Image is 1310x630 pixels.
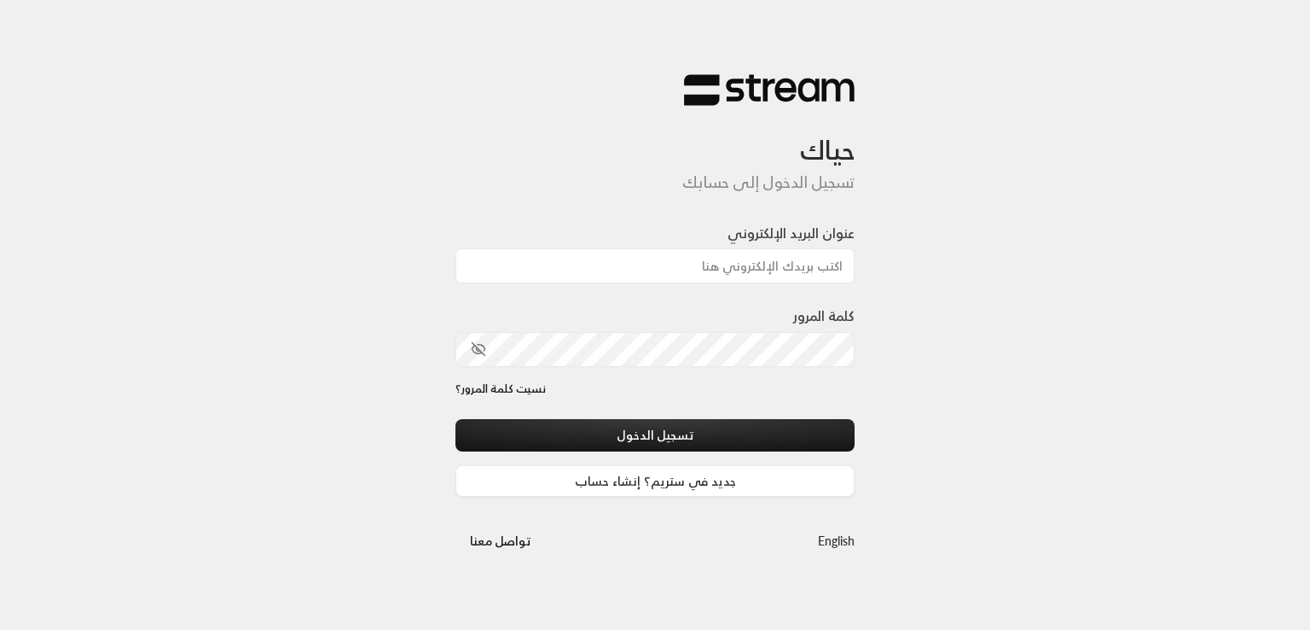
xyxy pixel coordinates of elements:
a: English [818,525,855,557]
h5: تسجيل الدخول إلى حسابك [455,173,855,192]
a: جديد في ستريم؟ إنشاء حساب [455,465,855,497]
button: تسجيل الدخول [455,419,855,451]
a: تواصل معنا [455,530,545,551]
button: تواصل معنا [455,525,545,557]
label: عنوان البريد الإلكتروني [727,223,855,243]
a: نسيت كلمة المرور؟ [455,381,546,398]
h3: حياك [455,107,855,166]
label: كلمة المرور [793,306,855,326]
button: toggle password visibility [464,335,493,364]
input: اكتب بريدك الإلكتروني هنا [455,248,855,283]
img: Stream Logo [684,73,855,107]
